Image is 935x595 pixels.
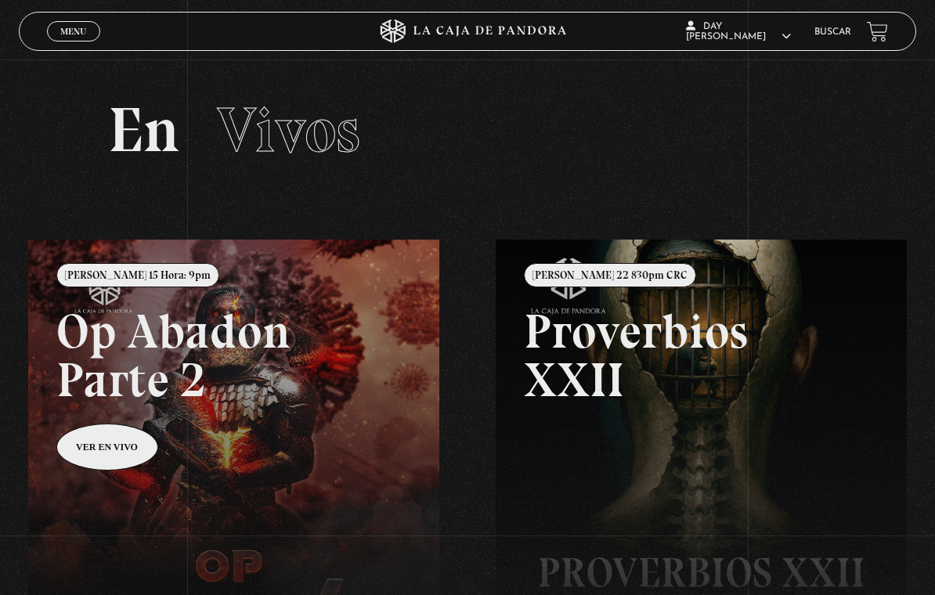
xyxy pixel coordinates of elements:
[867,21,888,42] a: View your shopping cart
[686,22,791,41] span: Day [PERSON_NAME]
[108,99,826,161] h2: En
[217,92,360,168] span: Vivos
[60,27,86,36] span: Menu
[55,40,92,51] span: Cerrar
[814,27,851,37] a: Buscar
